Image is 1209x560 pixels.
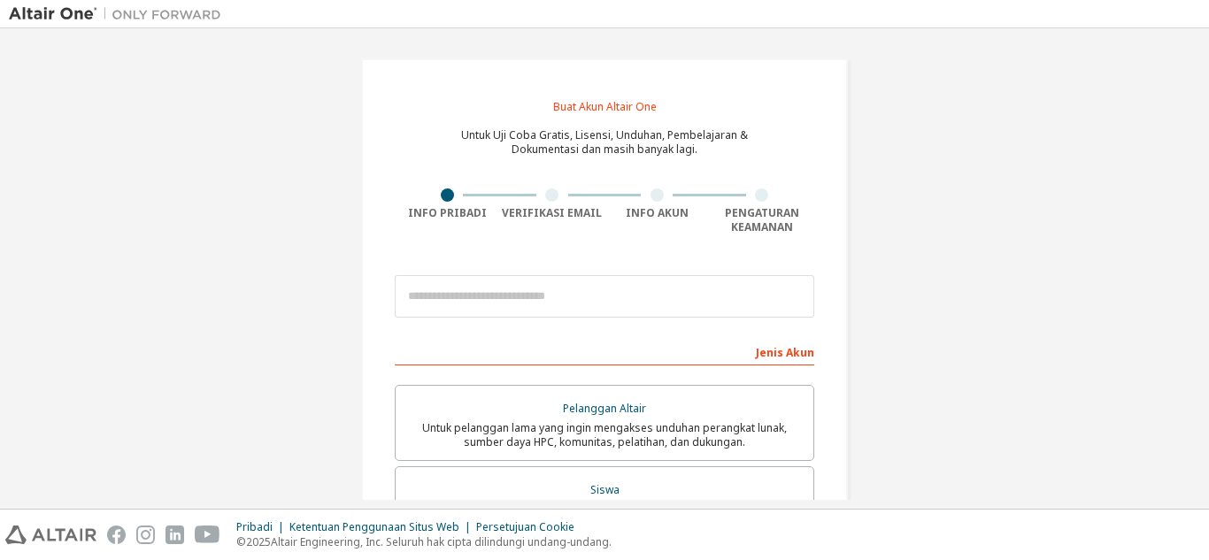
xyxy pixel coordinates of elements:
font: Altair Engineering, Inc. Seluruh hak cipta dilindungi undang-undang. [271,534,612,549]
img: facebook.svg [107,525,126,544]
font: Siswa [590,482,620,497]
font: Pelanggan Altair [563,401,646,416]
font: Buat Akun Altair One [553,99,657,114]
font: Dokumentasi dan masih banyak lagi. [512,142,697,157]
font: Untuk pelanggan lama yang ingin mengakses unduhan perangkat lunak, sumber daya HPC, komunitas, pe... [422,420,787,449]
img: altair_logo.svg [5,525,96,544]
img: youtube.svg [195,525,220,544]
font: Info Pribadi [408,205,487,220]
font: 2025 [246,534,271,549]
font: Persetujuan Cookie [476,519,574,534]
font: Jenis Akun [756,345,814,360]
font: © [236,534,246,549]
font: Pribadi [236,519,273,534]
font: Untuk Uji Coba Gratis, Lisensi, Unduhan, Pembelajaran & [461,127,748,142]
font: Info Akun [626,205,689,220]
img: Altair Satu [9,5,230,23]
img: instagram.svg [136,525,155,544]
img: linkedin.svg [166,525,184,544]
font: Ketentuan Penggunaan Situs Web [289,519,459,534]
font: Pengaturan Keamanan [725,205,799,234]
font: Verifikasi Email [502,205,602,220]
